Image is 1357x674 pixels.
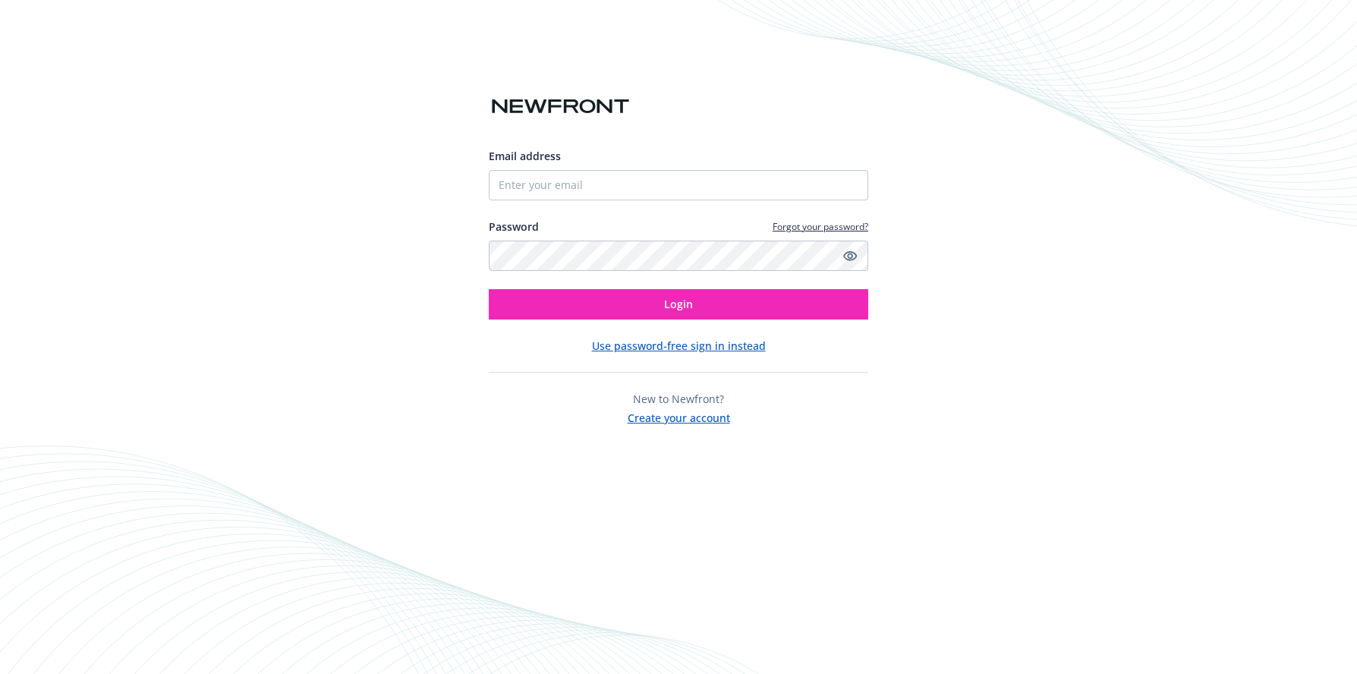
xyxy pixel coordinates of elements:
img: Newfront logo [489,93,632,120]
input: Enter your password [489,241,868,271]
input: Enter your email [489,170,868,200]
span: Login [664,297,693,311]
button: Use password-free sign in instead [592,338,766,354]
span: New to Newfront? [633,392,724,406]
span: Email address [489,149,561,163]
a: Show password [841,247,859,265]
button: Create your account [628,407,730,426]
button: Login [489,289,868,320]
a: Forgot your password? [773,220,868,233]
label: Password [489,219,539,235]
